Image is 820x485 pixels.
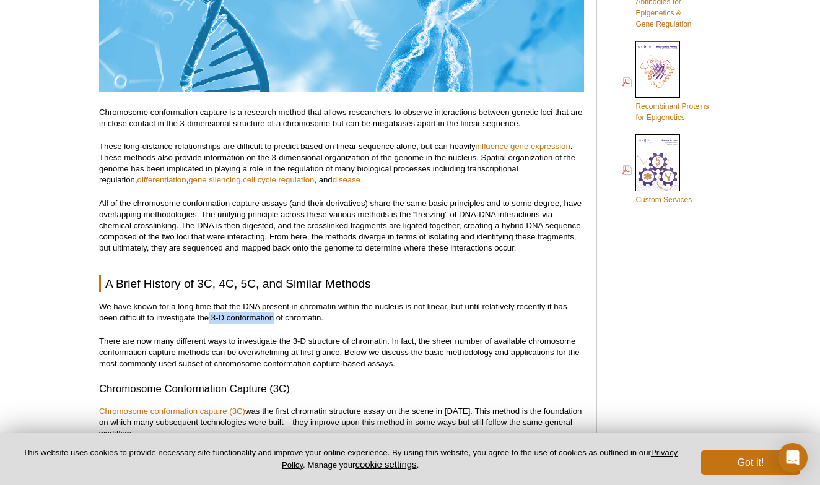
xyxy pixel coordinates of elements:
[99,406,584,439] p: was the first chromatin structure assay on the scene in [DATE]. This method is the foundation on ...
[188,175,240,184] a: gene silencing
[99,198,584,254] p: All of the chromosome conformation capture assays (and their derivatives) share the same basic pr...
[99,141,584,186] p: These long-distance relationships are difficult to predict based on linear sequence alone, but ca...
[99,382,584,397] h3: Chromosome Conformation Capture (3C)
[635,195,692,204] span: Custom Services
[333,175,360,184] a: disease
[99,301,584,324] p: We have known for a long time that the DNA present in chromatin within the nucleus is not linear,...
[635,134,680,191] img: Custom_Services_cover
[99,406,245,416] a: Chromosome conformation capture (3C)
[635,102,709,122] span: Recombinant Proteins for Epigenetics
[137,175,186,184] a: differentiation
[635,41,680,98] img: Rec_prots_140604_cover_web_70x200
[282,448,678,469] a: Privacy Policy
[99,336,584,369] p: There are now many different ways to investigate the 3-D structure of chromatin. In fact, the she...
[243,175,314,184] a: cell cycle regulation
[20,447,681,471] p: This website uses cookies to provide necessary site functionality and improve your online experie...
[778,443,808,473] div: Open Intercom Messenger
[622,40,709,124] a: Recombinant Proteinsfor Epigenetics
[355,459,416,470] button: cookie settings
[701,450,800,475] button: Got it!
[99,107,584,129] p: Chromosome conformation capture is a research method that allows researchers to observe interacti...
[622,133,692,207] a: Custom Services
[476,142,570,151] a: influence gene expression
[99,275,584,292] h2: A Brief History of 3C, 4C, 5C, and Similar Methods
